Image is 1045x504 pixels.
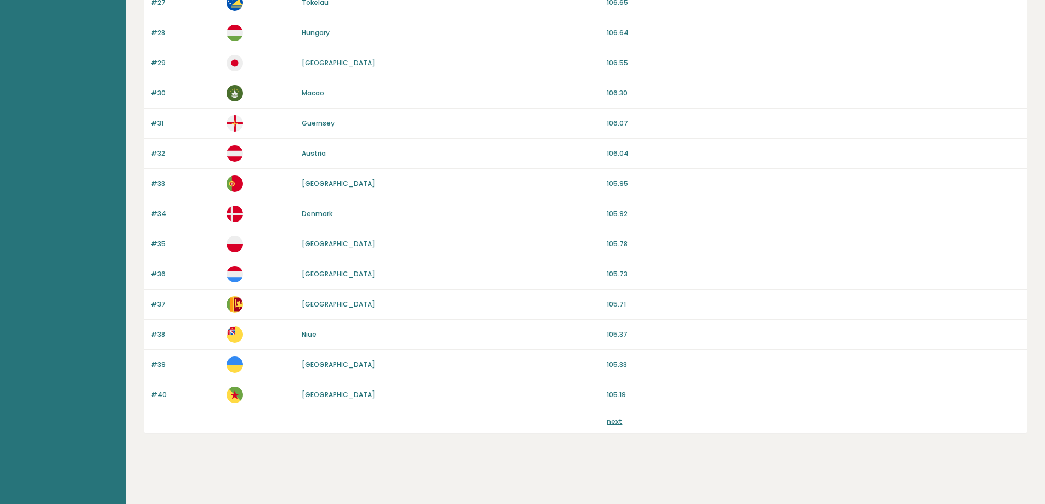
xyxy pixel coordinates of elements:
[227,175,243,192] img: pt.svg
[607,209,1020,219] p: 105.92
[151,269,220,279] p: #36
[302,179,375,188] a: [GEOGRAPHIC_DATA]
[302,269,375,279] a: [GEOGRAPHIC_DATA]
[151,88,220,98] p: #30
[607,118,1020,128] p: 106.07
[607,28,1020,38] p: 106.64
[227,296,243,313] img: lk.svg
[227,206,243,222] img: dk.svg
[227,266,243,282] img: lu.svg
[151,209,220,219] p: #34
[607,239,1020,249] p: 105.78
[302,239,375,248] a: [GEOGRAPHIC_DATA]
[227,55,243,71] img: jp.svg
[151,330,220,339] p: #38
[151,58,220,68] p: #29
[151,239,220,249] p: #35
[227,236,243,252] img: pl.svg
[151,179,220,189] p: #33
[151,118,220,128] p: #31
[151,149,220,158] p: #32
[607,269,1020,279] p: 105.73
[607,417,622,426] a: next
[302,28,330,37] a: Hungary
[151,360,220,370] p: #39
[607,390,1020,400] p: 105.19
[227,356,243,373] img: ua.svg
[227,25,243,41] img: hu.svg
[302,118,335,128] a: Guernsey
[607,149,1020,158] p: 106.04
[302,209,332,218] a: Denmark
[607,179,1020,189] p: 105.95
[227,387,243,403] img: gf.svg
[607,360,1020,370] p: 105.33
[607,299,1020,309] p: 105.71
[302,88,324,98] a: Macao
[607,330,1020,339] p: 105.37
[302,299,375,309] a: [GEOGRAPHIC_DATA]
[227,326,243,343] img: nu.svg
[151,28,220,38] p: #28
[302,149,326,158] a: Austria
[302,330,317,339] a: Niue
[151,390,220,400] p: #40
[227,115,243,132] img: gg.svg
[302,58,375,67] a: [GEOGRAPHIC_DATA]
[227,145,243,162] img: at.svg
[151,299,220,309] p: #37
[607,58,1020,68] p: 106.55
[302,390,375,399] a: [GEOGRAPHIC_DATA]
[302,360,375,369] a: [GEOGRAPHIC_DATA]
[607,88,1020,98] p: 106.30
[227,85,243,101] img: mo.svg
